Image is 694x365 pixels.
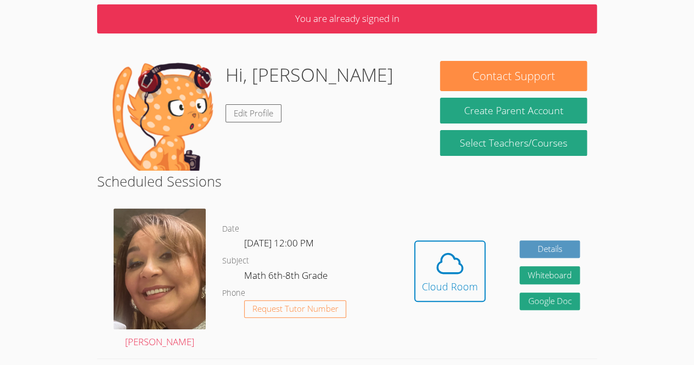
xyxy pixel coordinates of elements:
div: Cloud Room [422,279,478,294]
h1: Hi, [PERSON_NAME] [225,61,393,89]
dt: Subject [222,254,249,268]
dt: Phone [222,287,245,300]
h2: Scheduled Sessions [97,171,597,192]
img: IMG_0482.jpeg [114,209,206,329]
a: Google Doc [520,293,580,311]
button: Whiteboard [520,266,580,284]
span: Request Tutor Number [252,305,338,313]
dd: Math 6th-8th Grade [244,268,330,287]
span: [DATE] 12:00 PM [244,237,314,249]
img: default.png [107,61,217,171]
a: [PERSON_NAME] [114,209,206,350]
button: Create Parent Account [440,98,586,123]
button: Cloud Room [414,240,486,302]
dt: Date [222,222,239,236]
button: Contact Support [440,61,586,91]
a: Select Teachers/Courses [440,130,586,156]
button: Request Tutor Number [244,300,347,318]
a: Details [520,240,580,259]
a: Edit Profile [225,104,281,122]
p: You are already signed in [97,4,597,33]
